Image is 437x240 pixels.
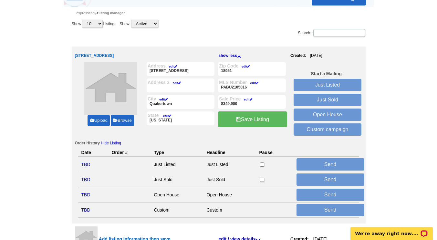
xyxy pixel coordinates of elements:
[297,158,364,171] button: Send
[151,157,203,172] td: Just Listed
[203,187,256,203] td: Open House
[311,71,342,77] h3: Start a Mailing
[148,63,213,68] label: Address
[101,141,121,145] a: Hide Listing
[75,141,100,145] span: Order History
[77,11,97,15] a: Expresscopy
[148,68,213,75] p: [STREET_ADDRESS]
[151,187,203,203] td: Open House
[203,149,256,157] th: Headline
[256,149,293,157] th: Pause
[170,81,181,85] a: edit
[81,192,90,197] a: TBD
[219,101,285,108] p: $349,900
[219,68,285,75] p: 18951
[72,19,117,28] label: Show Listings
[148,80,213,85] label: Address 2
[241,98,252,101] a: edit
[290,53,306,58] strong: Created:
[313,29,365,37] input: Search:
[219,49,291,62] a: show less
[148,101,213,108] p: Quakertown
[151,203,203,218] td: Custom
[297,204,364,216] button: Send
[75,53,114,58] span: [STREET_ADDRESS]
[306,53,322,58] span: [DATE]
[148,118,213,124] p: [US_STATE]
[203,203,256,218] td: Custom
[166,65,177,68] a: edit
[82,20,103,28] select: ShowListings
[297,173,364,186] button: Send
[151,172,203,187] td: Just Sold
[81,177,90,182] a: TBD
[156,98,167,101] a: edit
[148,96,213,101] label: City
[218,111,287,127] a: Save Listing
[109,149,151,157] th: Order #
[203,172,256,187] td: Just Sold
[84,62,137,115] img: listing-placeholder.gif
[238,65,250,68] a: edit
[298,28,365,37] label: Search:
[81,207,90,213] a: TBD
[219,85,285,91] p: PABU2105016
[160,114,171,118] a: edit
[219,80,285,85] label: MLS Number
[219,63,285,68] label: Zip Code
[78,149,109,157] th: Date
[247,81,258,85] a: edit
[99,11,125,15] span: Listing Manager
[151,149,203,157] th: Type
[120,19,159,28] p: Show:
[297,189,364,201] button: Send
[148,113,213,118] label: State
[81,162,90,167] a: TBD
[346,220,437,240] iframe: LiveChat chat widget
[64,7,374,19] div: >
[219,96,285,101] label: Sale Price
[88,115,110,126] a: Upload
[203,157,256,172] td: Just Listed
[111,115,134,126] a: Browse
